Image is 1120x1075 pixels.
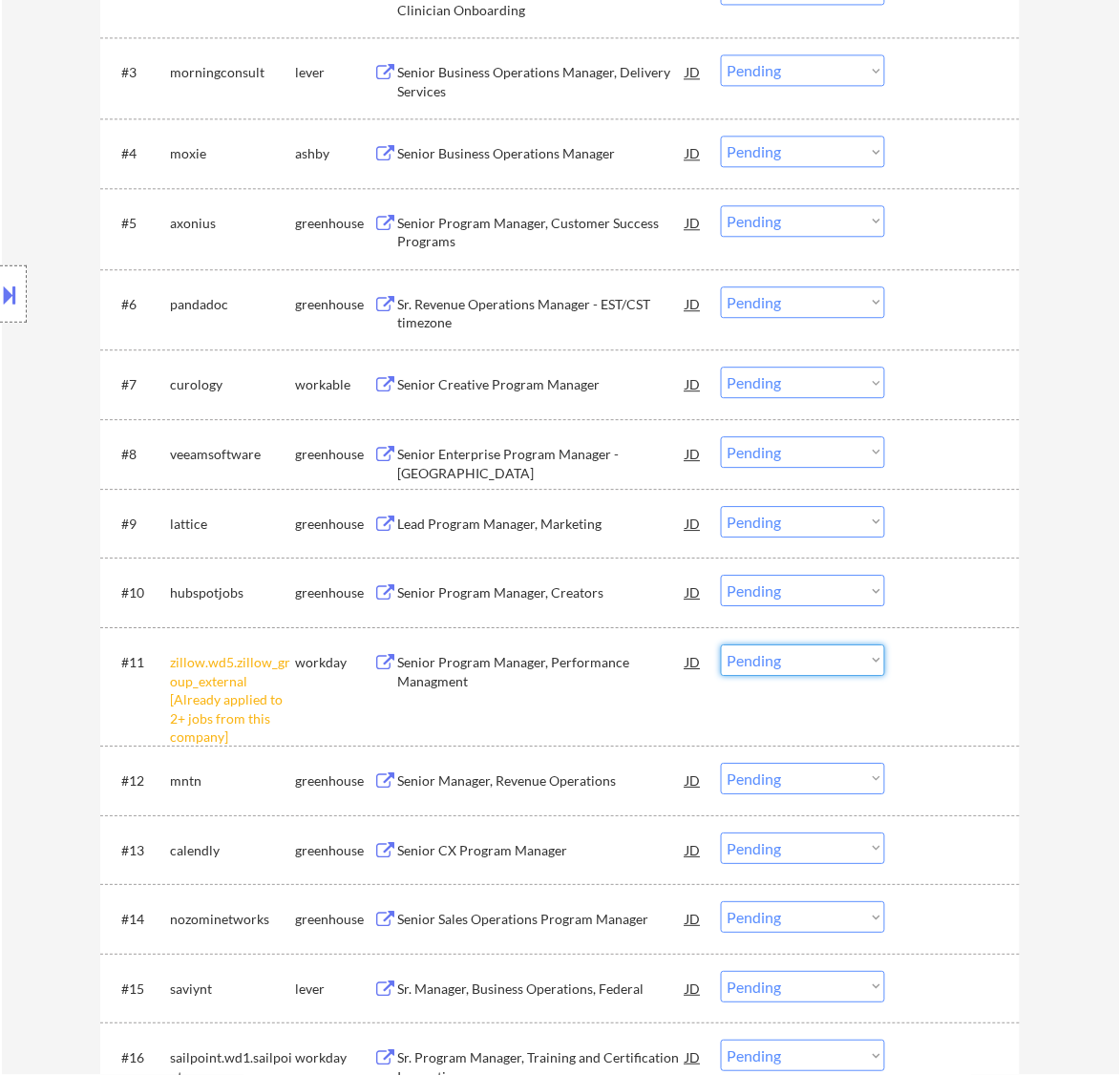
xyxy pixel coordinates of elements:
div: #12 [121,771,155,790]
div: greenhouse [295,583,373,602]
div: lever [295,980,373,999]
div: JD [684,901,703,936]
div: #11 [121,653,155,672]
div: mntn [170,771,295,790]
div: Senior Manager, Revenue Operations [397,771,686,790]
div: calendly [170,841,295,860]
div: #15 [121,980,155,999]
div: Senior Program Manager, Performance Managment [397,653,686,690]
div: Sr. Revenue Operations Manager - EST/CST timezone [397,295,686,332]
div: #16 [121,1048,155,1067]
div: zillow.wd5.zillow_group_external [Already applied to 2+ jobs from this company] [170,653,295,747]
div: Senior Program Manager, Customer Success Programs [397,214,686,251]
div: Senior Business Operations Manager [397,144,686,163]
div: Senior Business Operations Manager, Delivery Services [397,63,686,100]
div: JD [684,644,703,679]
div: JD [684,205,703,240]
div: greenhouse [295,771,373,790]
div: JD [684,506,703,540]
div: workday [295,1048,373,1067]
div: JD [684,436,703,471]
div: greenhouse [295,515,373,534]
div: #3 [121,63,155,82]
div: Lead Program Manager, Marketing [397,515,686,534]
div: workday [295,653,373,672]
div: Senior Sales Operations Program Manager [397,910,686,929]
div: #14 [121,910,155,929]
div: hubspotjobs [170,583,295,602]
div: JD [684,286,703,321]
div: nozominetworks [170,910,295,929]
div: JD [684,971,703,1005]
div: Senior Enterprise Program Manager - [GEOGRAPHIC_DATA] [397,445,686,482]
div: lattice [170,515,295,534]
div: greenhouse [295,910,373,929]
div: greenhouse [295,841,373,860]
div: JD [684,833,703,867]
div: Sr. Manager, Business Operations, Federal [397,980,686,999]
div: #9 [121,515,155,534]
div: JD [684,136,703,170]
div: JD [684,367,703,401]
div: #13 [121,841,155,860]
div: #10 [121,583,155,602]
div: saviynt [170,980,295,999]
div: lever [295,63,373,82]
div: Senior Program Manager, Creators [397,583,686,602]
div: JD [684,575,703,609]
div: Senior CX Program Manager [397,841,686,860]
div: Senior Creative Program Manager [397,375,686,394]
div: morningconsult [170,63,295,82]
div: JD [684,54,703,89]
div: JD [684,1040,703,1074]
div: JD [684,763,703,797]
